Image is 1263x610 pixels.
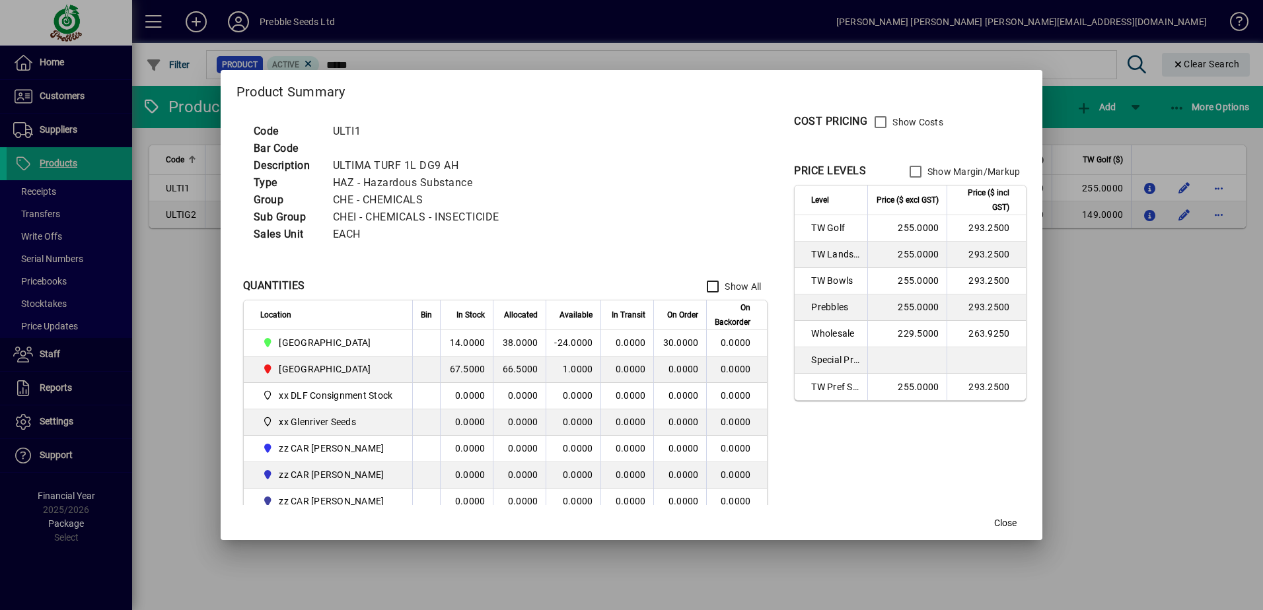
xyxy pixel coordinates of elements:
label: Show Margin/Markup [925,165,1021,178]
td: 255.0000 [867,374,947,400]
td: 66.5000 [493,356,546,383]
span: Price ($ incl GST) [955,186,1009,215]
td: 0.0000 [706,436,767,462]
td: 0.0000 [493,436,546,462]
td: 0.0000 [706,409,767,436]
span: Price ($ excl GST) [877,193,939,207]
td: 255.0000 [867,215,947,242]
div: COST PRICING [794,114,867,129]
td: Type [247,174,326,191]
span: TW Bowls [811,274,859,287]
span: Allocated [504,308,538,322]
span: 0.0000 [668,364,699,374]
span: 0.0000 [668,469,699,480]
td: Sub Group [247,209,326,226]
td: EACH [326,226,515,243]
td: 293.2500 [947,242,1026,268]
td: HAZ - Hazardous Substance [326,174,515,191]
td: ULTI1 [326,123,515,140]
td: 67.5000 [440,356,493,383]
td: Code [247,123,326,140]
td: 0.0000 [706,489,767,515]
div: QUANTITIES [243,278,305,294]
span: In Stock [456,308,485,322]
td: Bar Code [247,140,326,157]
span: TW Golf [811,221,859,234]
span: Prebbles [811,300,859,314]
span: 0.0000 [616,469,646,480]
span: TW Landscaper [811,248,859,261]
td: 293.2500 [947,268,1026,294]
span: Close [994,516,1017,530]
span: [GEOGRAPHIC_DATA] [279,336,371,349]
td: 229.5000 [867,321,947,347]
span: Special Price [811,353,859,366]
span: 0.0000 [668,443,699,454]
td: 0.0000 [493,489,546,515]
span: On Order [667,308,698,322]
span: TW Pref Sup [811,380,859,393]
span: zz CAR [PERSON_NAME] [279,468,384,481]
td: Sales Unit [247,226,326,243]
span: 0.0000 [668,417,699,427]
td: 0.0000 [440,489,493,515]
td: 0.0000 [546,409,600,436]
td: 0.0000 [493,409,546,436]
td: 0.0000 [440,383,493,409]
td: 0.0000 [493,462,546,489]
span: Location [260,308,291,322]
td: 0.0000 [440,462,493,489]
span: zz CAR [PERSON_NAME] [279,442,384,455]
span: [GEOGRAPHIC_DATA] [279,362,371,376]
td: 1.0000 [546,356,600,383]
td: 0.0000 [706,356,767,383]
h2: Product Summary [221,70,1043,108]
td: 0.0000 [706,330,767,356]
td: 293.2500 [947,215,1026,242]
span: 0.0000 [616,417,646,427]
td: 0.0000 [546,383,600,409]
label: Show Costs [890,116,943,129]
td: Description [247,157,326,174]
td: 293.2500 [947,374,1026,400]
label: Show All [722,280,761,293]
div: PRICE LEVELS [794,163,866,179]
span: On Backorder [715,300,750,329]
span: In Transit [612,308,645,322]
span: zz CAR CRAIG B [260,467,398,483]
span: 0.0000 [616,337,646,348]
span: zz CAR CRAIG G [260,493,398,509]
span: 0.0000 [668,496,699,506]
td: CHEI - CHEMICALS - INSECTICIDE [326,209,515,226]
td: 38.0000 [493,330,546,356]
span: 30.0000 [663,337,699,348]
span: Available [559,308,593,322]
span: xx Glenriver Seeds [279,415,356,428]
td: 255.0000 [867,242,947,268]
td: 0.0000 [546,489,600,515]
span: xx DLF Consignment Stock [260,388,398,403]
td: 0.0000 [493,383,546,409]
span: Bin [421,308,432,322]
button: Close [984,511,1027,535]
span: 0.0000 [616,364,646,374]
span: 0.0000 [616,443,646,454]
span: 0.0000 [616,496,646,506]
td: 0.0000 [440,436,493,462]
span: Level [811,193,829,207]
span: 0.0000 [616,390,646,401]
span: xx DLF Consignment Stock [279,389,392,402]
td: 0.0000 [546,436,600,462]
span: xx Glenriver Seeds [260,414,398,430]
td: 0.0000 [440,409,493,436]
td: 0.0000 [706,383,767,409]
td: 293.2500 [947,294,1026,321]
span: 0.0000 [668,390,699,401]
span: zz CAR [PERSON_NAME] [279,494,384,508]
span: Wholesale [811,327,859,340]
span: CHRISTCHURCH [260,335,398,351]
td: 263.9250 [947,321,1026,347]
td: -24.0000 [546,330,600,356]
td: 255.0000 [867,294,947,321]
td: 0.0000 [546,462,600,489]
